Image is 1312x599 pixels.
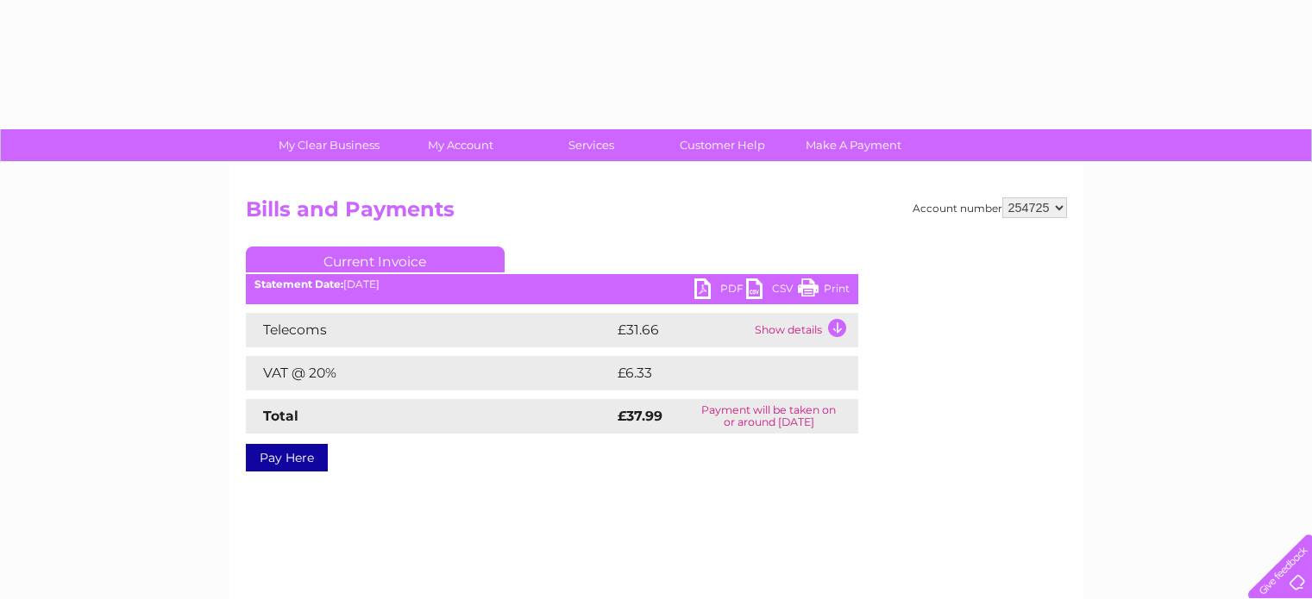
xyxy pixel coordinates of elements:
td: £31.66 [613,313,750,347]
a: PDF [694,278,746,303]
a: Print [798,278,850,303]
td: Telecoms [246,313,613,347]
a: My Clear Business [258,129,400,161]
div: [DATE] [246,278,858,290]
strong: Total [263,408,298,424]
td: VAT @ 20% [246,356,613,390]
h2: Bills and Payments [246,197,1067,230]
a: Current Invoice [246,246,505,272]
a: My Account [389,129,531,161]
a: CSV [746,278,798,303]
a: Make A Payment [782,129,925,161]
a: Pay Here [246,444,328,471]
a: Services [520,129,662,161]
a: Customer Help [651,129,794,161]
td: Show details [750,313,858,347]
b: Statement Date: [254,278,343,290]
td: £6.33 [613,356,818,390]
strong: £37.99 [618,408,662,424]
td: Payment will be taken on or around [DATE] [680,399,858,434]
div: Account number [913,197,1067,218]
